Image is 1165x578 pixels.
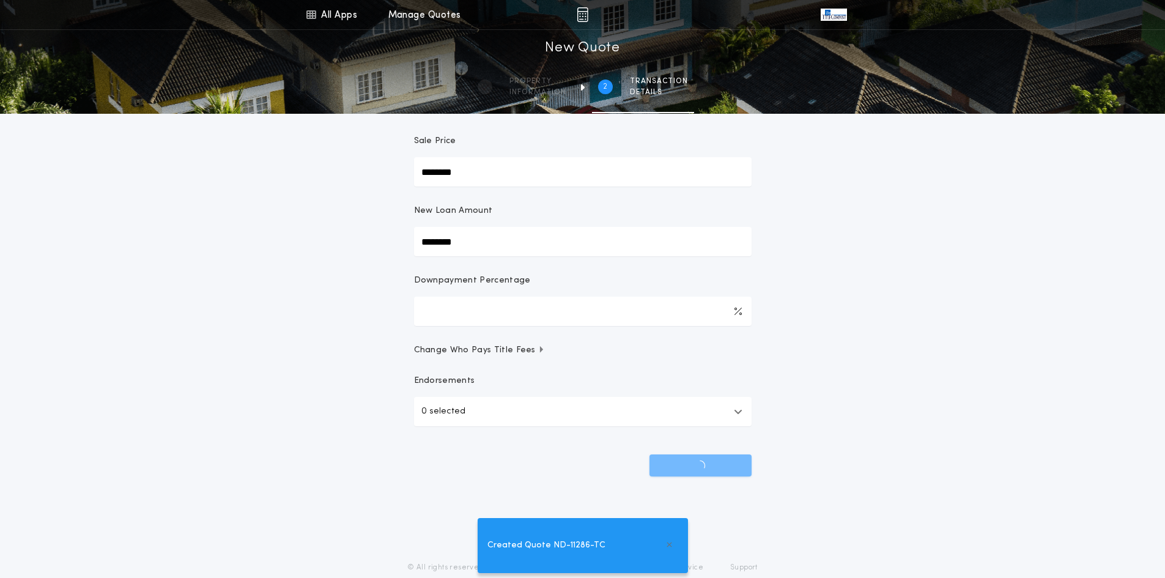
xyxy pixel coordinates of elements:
span: Created Quote ND-11286-TC [487,539,605,552]
h1: New Quote [545,39,619,58]
p: Endorsements [414,375,752,387]
span: Property [509,76,566,86]
h2: 2 [603,82,607,92]
button: Change Who Pays Title Fees [414,344,752,357]
p: New Loan Amount [414,205,493,217]
button: 0 selected [414,397,752,426]
img: img [577,7,588,22]
p: Sale Price [414,135,456,147]
span: information [509,87,566,97]
input: New Loan Amount [414,227,752,256]
span: details [630,87,688,97]
input: Sale Price [414,157,752,187]
input: Downpayment Percentage [414,297,752,326]
span: Transaction [630,76,688,86]
span: Change Who Pays Title Fees [414,344,546,357]
p: 0 selected [421,404,465,419]
img: vs-icon [821,9,846,21]
p: Downpayment Percentage [414,275,531,287]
